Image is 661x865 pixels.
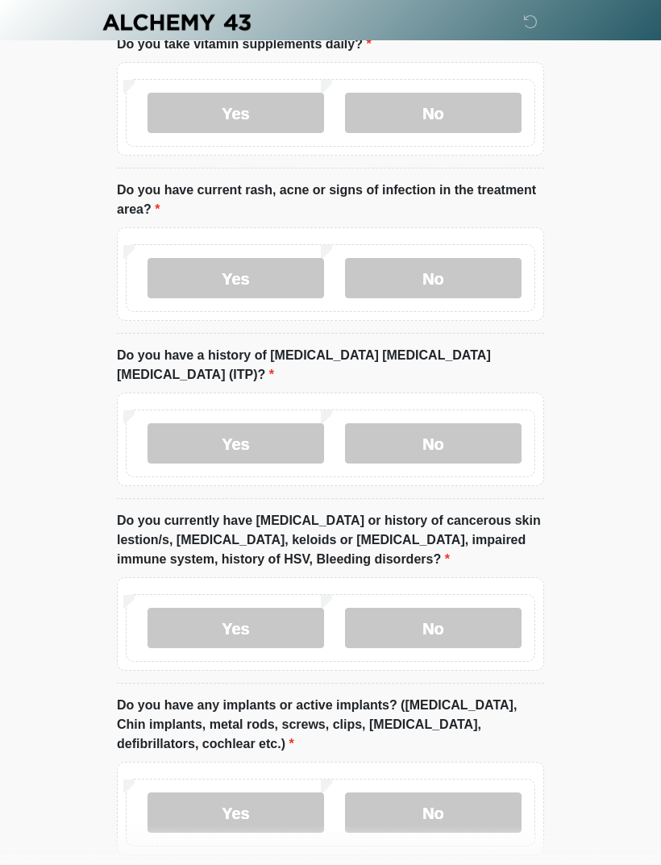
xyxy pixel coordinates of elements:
[148,423,324,464] label: Yes
[345,792,522,833] label: No
[148,792,324,833] label: Yes
[117,181,544,219] label: Do you have current rash, acne or signs of infection in the treatment area?
[117,346,544,385] label: Do you have a history of [MEDICAL_DATA] [MEDICAL_DATA] [MEDICAL_DATA] (ITP)?
[345,423,522,464] label: No
[345,93,522,133] label: No
[345,608,522,648] label: No
[148,93,324,133] label: Yes
[117,511,544,569] label: Do you currently have [MEDICAL_DATA] or history of cancerous skin lestion/s, [MEDICAL_DATA], kelo...
[101,12,252,32] img: Alchemy 43 Logo
[117,696,544,754] label: Do you have any implants or active implants? ([MEDICAL_DATA], Chin implants, metal rods, screws, ...
[148,258,324,298] label: Yes
[148,608,324,648] label: Yes
[345,258,522,298] label: No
